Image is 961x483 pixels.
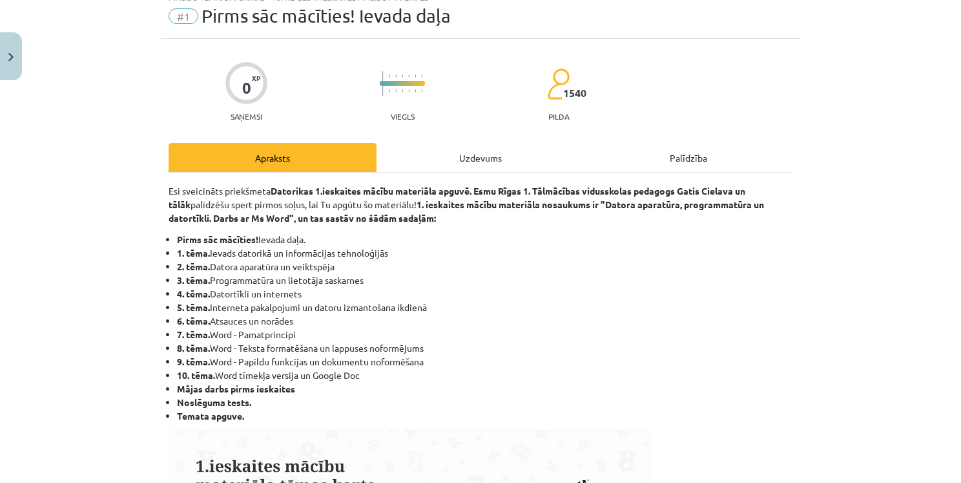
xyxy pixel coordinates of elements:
[177,287,792,301] li: Datortīkli un internets
[177,369,792,382] li: Word tīmekļa versija un Google Doc
[169,143,377,172] div: Apraksts
[563,87,586,99] span: 1540
[177,274,792,287] li: Programmatūra un lietotāja saskarnes
[177,315,210,327] b: 6. tēma.
[177,233,258,245] b: Pirms sāc mācīties!
[389,89,390,92] img: icon-short-line-57e1e144782c952c97e751825c79c345078a6d821885a25fce030b3d8c18986b.svg
[177,355,792,369] li: Word - Papildu funkcijas un dokumentu noformēšana
[408,89,409,92] img: icon-short-line-57e1e144782c952c97e751825c79c345078a6d821885a25fce030b3d8c18986b.svg
[177,356,210,367] b: 9. tēma.
[584,143,792,172] div: Palīdzība
[177,260,792,274] li: Datora aparatūra un veiktspēja
[177,383,295,394] strong: Mājas darbs pirms ieskaites
[242,79,251,97] div: 0
[177,410,244,422] b: Temata apguve.
[177,301,792,314] li: Interneta pakalpojumi un datoru izmantošana ikdienā
[377,143,584,172] div: Uzdevums
[201,5,451,27] span: Pirms sāc mācīties! Ievada daļa
[402,74,403,78] img: icon-short-line-57e1e144782c952c97e751825c79c345078a6d821885a25fce030b3d8c18986b.svg
[421,89,422,92] img: icon-short-line-57e1e144782c952c97e751825c79c345078a6d821885a25fce030b3d8c18986b.svg
[225,112,267,121] p: Saņemsi
[415,74,416,78] img: icon-short-line-57e1e144782c952c97e751825c79c345078a6d821885a25fce030b3d8c18986b.svg
[169,184,792,225] p: Esi sveicināts priekšmeta palīdzēšu spert pirmos soļus, lai Tu apgūtu šo materiālu!
[395,74,397,78] img: icon-short-line-57e1e144782c952c97e751825c79c345078a6d821885a25fce030b3d8c18986b.svg
[421,74,422,78] img: icon-short-line-57e1e144782c952c97e751825c79c345078a6d821885a25fce030b3d8c18986b.svg
[177,301,210,313] b: 5. tēma.
[252,74,260,81] span: XP
[547,68,570,100] img: students-c634bb4e5e11cddfef0936a35e636f08e4e9abd3cc4e673bd6f9a4125e45ecb1.svg
[408,74,409,78] img: icon-short-line-57e1e144782c952c97e751825c79c345078a6d821885a25fce030b3d8c18986b.svg
[548,112,569,121] p: pilda
[177,314,792,328] li: Atsauces un norādes
[391,112,415,121] p: Viegls
[177,288,210,299] b: 4. tēma.
[177,261,210,272] b: 2. tēma.
[177,274,210,286] b: 3. tēma.
[177,247,210,259] b: 1. tēma.
[177,233,792,246] li: Ievada daļa.
[169,8,198,24] span: #1
[177,342,210,354] b: 8. tēma.
[177,328,210,340] b: 7. tēma.
[177,396,251,408] b: Noslēguma tests.
[415,89,416,92] img: icon-short-line-57e1e144782c952c97e751825c79c345078a6d821885a25fce030b3d8c18986b.svg
[395,89,397,92] img: icon-short-line-57e1e144782c952c97e751825c79c345078a6d821885a25fce030b3d8c18986b.svg
[177,246,792,260] li: Ievads datorikā un informācijas tehnoloģijās
[8,53,14,61] img: icon-close-lesson-0947bae3869378f0d4975bcd49f059093ad1ed9edebbc8119c70593378902aed.svg
[389,74,390,78] img: icon-short-line-57e1e144782c952c97e751825c79c345078a6d821885a25fce030b3d8c18986b.svg
[177,328,792,341] li: Word - Pamatprincipi
[177,341,792,355] li: Word - Teksta formatēšana un lappuses noformējums
[177,369,215,381] b: 10. tēma.
[402,89,403,92] img: icon-short-line-57e1e144782c952c97e751825c79c345078a6d821885a25fce030b3d8c18986b.svg
[382,71,384,96] img: icon-long-line-d9ea69661e0d244f92f715978eff75569469978d946b2353a9bb055b3ed8787d.svg
[169,185,745,210] strong: Datorikas 1.ieskaites mācību materiāla apguvē. Esmu Rīgas 1. Tālmācības vidusskolas pedagogs Gati...
[169,199,764,224] strong: 1. ieskaites mācību materiāla nosaukums ir "Datora aparatūra, programmatūra un datortīkli. Darbs ...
